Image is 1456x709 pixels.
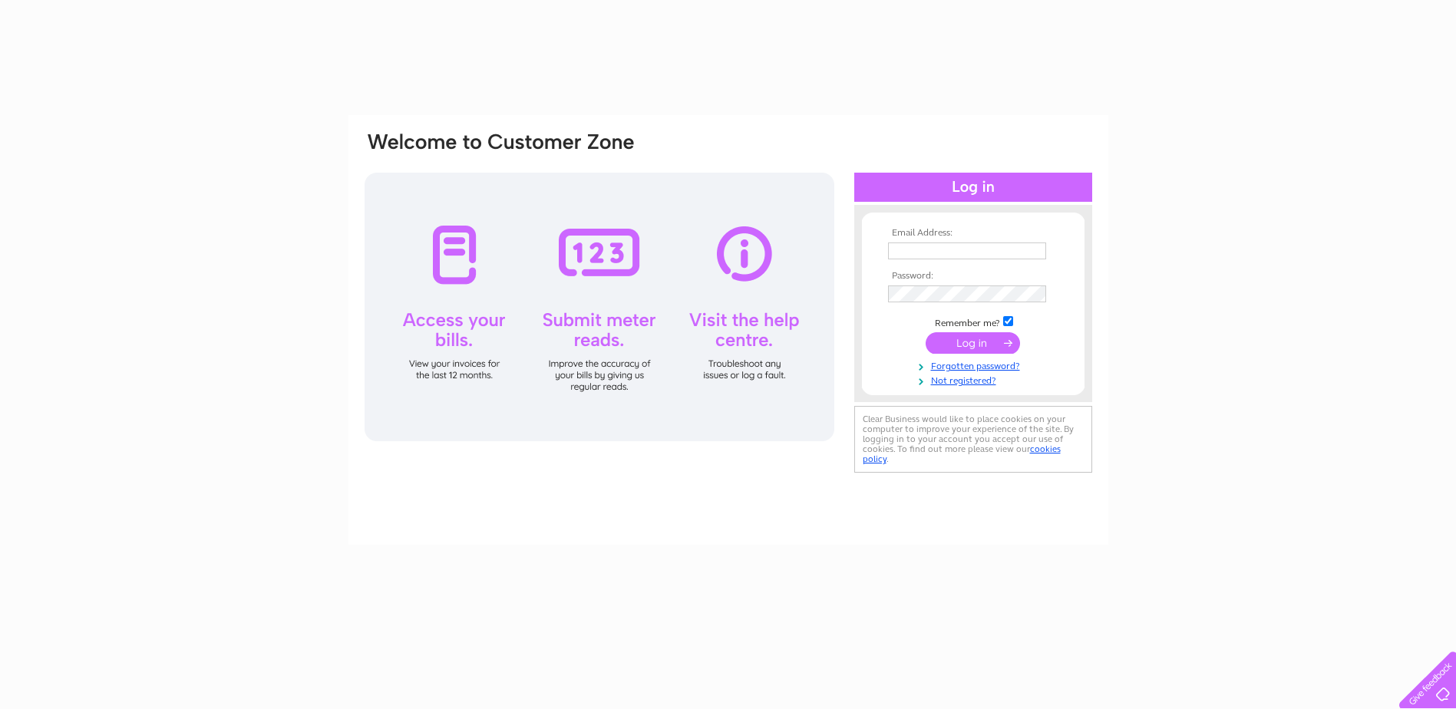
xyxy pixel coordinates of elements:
[926,332,1020,354] input: Submit
[888,372,1062,387] a: Not registered?
[888,358,1062,372] a: Forgotten password?
[854,406,1092,473] div: Clear Business would like to place cookies on your computer to improve your experience of the sit...
[884,314,1062,329] td: Remember me?
[884,271,1062,282] th: Password:
[884,228,1062,239] th: Email Address:
[863,444,1061,464] a: cookies policy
